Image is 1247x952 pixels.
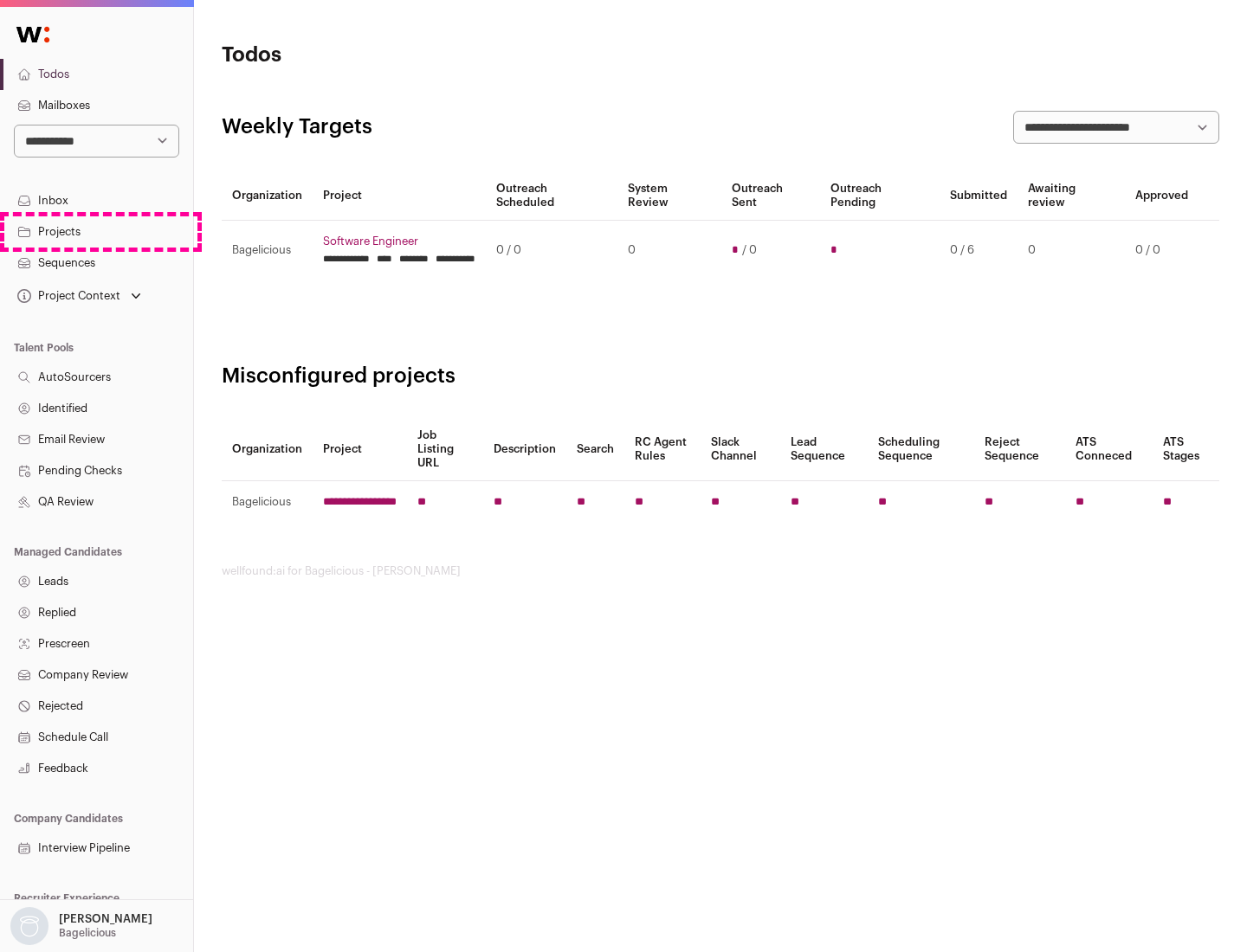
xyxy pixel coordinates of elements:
[1153,418,1219,481] th: ATS Stages
[222,564,1219,578] footer: wellfound:ai for Bagelicious - [PERSON_NAME]
[1018,221,1125,280] td: 0
[868,418,974,481] th: Scheduling Sequence
[14,284,145,308] button: Open dropdown
[617,171,720,221] th: System Review
[1125,221,1199,280] td: 0 / 0
[222,42,554,69] h1: Todos
[1018,171,1125,221] th: Awaiting review
[486,171,617,221] th: Outreach Scheduled
[222,221,313,280] td: Bagelicious
[617,221,720,280] td: 0
[1125,171,1199,221] th: Approved
[59,926,116,940] p: Bagelicious
[323,235,475,248] a: Software Engineer
[222,113,372,141] h2: Weekly Targets
[407,418,483,481] th: Job Listing URL
[14,289,120,303] div: Project Context
[820,171,939,221] th: Outreach Pending
[486,221,617,280] td: 0 / 0
[780,418,868,481] th: Lead Sequence
[7,17,59,52] img: Wellfound
[742,243,757,257] span: / 0
[721,171,821,221] th: Outreach Sent
[313,171,486,221] th: Project
[701,418,780,481] th: Slack Channel
[483,418,566,481] th: Description
[940,221,1018,280] td: 0 / 6
[313,418,407,481] th: Project
[974,418,1066,481] th: Reject Sequence
[624,418,700,481] th: RC Agent Rules
[940,171,1018,221] th: Submitted
[7,907,156,945] button: Open dropdown
[10,907,48,945] img: nopic.png
[1065,418,1152,481] th: ATS Conneced
[222,418,313,481] th: Organization
[59,912,152,926] p: [PERSON_NAME]
[566,418,624,481] th: Search
[222,481,313,524] td: Bagelicious
[222,363,1219,390] h2: Misconfigured projects
[222,171,313,221] th: Organization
